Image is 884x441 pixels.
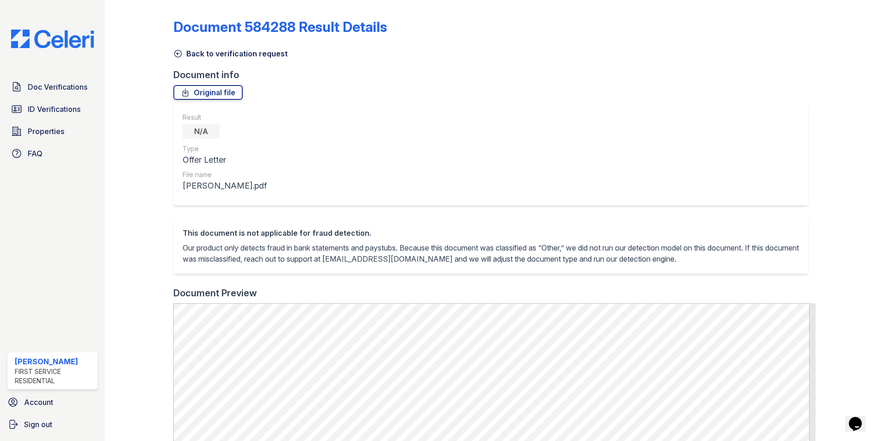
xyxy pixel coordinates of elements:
[173,48,288,59] a: Back to verification request
[183,170,267,179] div: File name
[28,81,87,92] span: Doc Verifications
[183,179,267,192] div: [PERSON_NAME].pdf
[183,153,267,166] div: Offer Letter
[15,356,94,367] div: [PERSON_NAME]
[183,227,799,239] div: This document is not applicable for fraud detection.
[24,419,52,430] span: Sign out
[173,18,387,35] a: Document 584288 Result Details
[4,415,101,434] a: Sign out
[4,393,101,411] a: Account
[7,100,98,118] a: ID Verifications
[183,242,799,264] p: Our product only detects fraud in bank statements and paystubs. Because this document was classif...
[7,78,98,96] a: Doc Verifications
[173,68,816,81] div: Document info
[845,404,875,432] iframe: chat widget
[7,144,98,163] a: FAQ
[7,122,98,141] a: Properties
[15,367,94,386] div: First Service Residential
[183,144,267,153] div: Type
[183,124,220,139] div: N/A
[28,104,80,115] span: ID Verifications
[4,30,101,48] img: CE_Logo_Blue-a8612792a0a2168367f1c8372b55b34899dd931a85d93a1a3d3e32e68fde9ad4.png
[28,148,43,159] span: FAQ
[173,85,243,100] a: Original file
[28,126,64,137] span: Properties
[173,287,257,300] div: Document Preview
[183,113,267,122] div: Result
[24,397,53,408] span: Account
